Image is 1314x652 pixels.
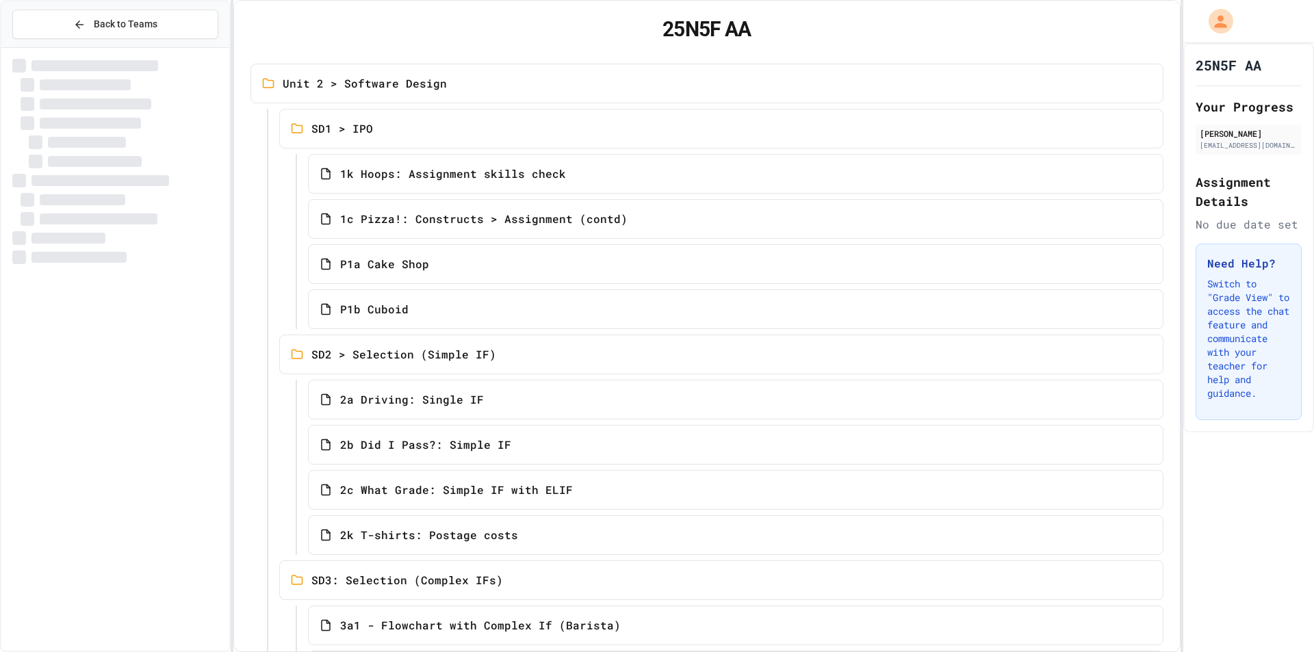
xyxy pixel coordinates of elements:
[1200,140,1298,151] div: [EMAIL_ADDRESS][DOMAIN_NAME]
[340,436,511,453] span: 2b Did I Pass?: Simple IF
[340,211,628,227] span: 1c Pizza!: Constructs > Assignment (contd)
[308,154,1163,194] a: 1k Hoops: Assignment skills check
[308,470,1163,510] a: 2c What Grade: Simple IF with ELIF
[1207,255,1290,272] h3: Need Help?
[340,482,573,498] span: 2c What Grade: Simple IF with ELIF
[311,572,503,588] span: SD3: Selection (Complex IFs)
[283,75,447,92] span: Unit 2 > Software Design
[1194,5,1237,37] div: My Account
[1196,55,1261,75] h1: 25N5F AA
[308,380,1163,419] a: 2a Driving: Single IF
[94,17,157,31] span: Back to Teams
[340,391,484,408] span: 2a Driving: Single IF
[1196,216,1302,233] div: No due date set
[1196,172,1302,211] h2: Assignment Details
[308,199,1163,239] a: 1c Pizza!: Constructs > Assignment (contd)
[308,244,1163,284] a: P1a Cake Shop
[308,605,1163,645] a: 3a1 - Flowchart with Complex If (Barista)
[1196,97,1302,116] h2: Your Progress
[311,346,496,363] span: SD2 > Selection (Simple IF)
[340,527,518,543] span: 2k T-shirts: Postage costs
[1207,277,1290,400] p: Switch to "Grade View" to access the chat feature and communicate with your teacher for help and ...
[311,120,373,137] span: SD1 > IPO
[340,617,621,634] span: 3a1 - Flowchart with Complex If (Barista)
[1200,127,1298,140] div: [PERSON_NAME]
[340,166,566,182] span: 1k Hoops: Assignment skills check
[340,256,429,272] span: P1a Cake Shop
[308,289,1163,329] a: P1b Cuboid
[308,425,1163,465] a: 2b Did I Pass?: Simple IF
[12,10,218,39] button: Back to Teams
[308,515,1163,555] a: 2k T-shirts: Postage costs
[250,17,1163,42] h1: 25N5F AA
[340,301,409,317] span: P1b Cuboid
